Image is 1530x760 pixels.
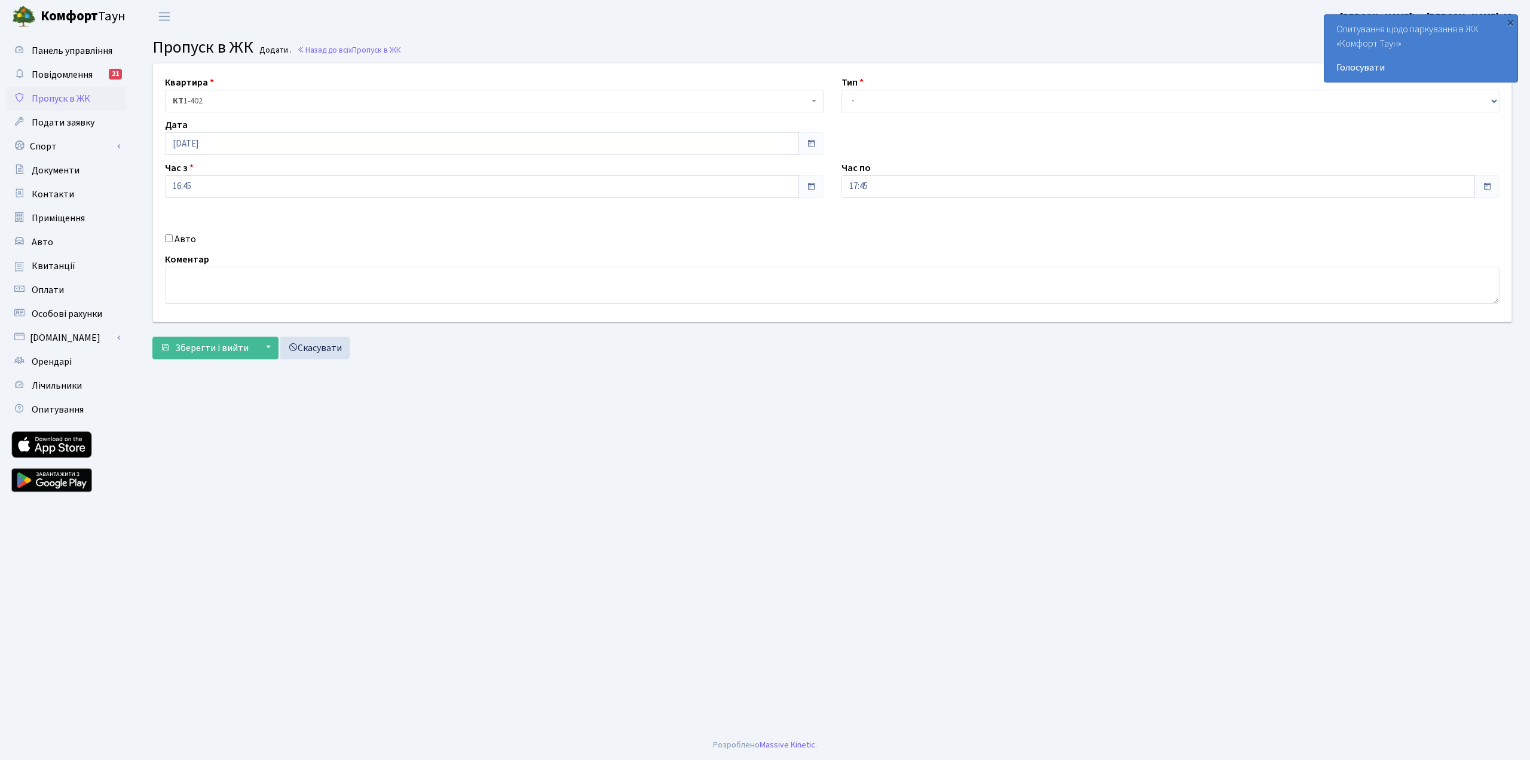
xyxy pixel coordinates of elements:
[165,252,209,267] label: Коментар
[6,111,126,135] a: Подати заявку
[165,118,188,132] label: Дата
[165,90,824,112] span: <b>КТ</b>&nbsp;&nbsp;&nbsp;&nbsp;1-402
[352,44,401,56] span: Пропуск в ЖК
[1340,10,1516,24] a: [PERSON_NAME]’єв [PERSON_NAME]. Ю.
[32,260,75,273] span: Квитанції
[6,135,126,158] a: Спорт
[6,350,126,374] a: Орендарі
[6,158,126,182] a: Документи
[32,212,85,225] span: Приміщення
[6,87,126,111] a: Пропуск в ЖК
[32,283,64,297] span: Оплати
[6,278,126,302] a: Оплати
[6,39,126,63] a: Панель управління
[32,164,79,177] span: Документи
[109,69,122,80] div: 21
[173,95,809,107] span: <b>КТ</b>&nbsp;&nbsp;&nbsp;&nbsp;1-402
[152,337,256,359] button: Зберегти і вийти
[6,63,126,87] a: Повідомлення21
[41,7,98,26] b: Комфорт
[6,182,126,206] a: Контакти
[32,44,112,57] span: Панель управління
[32,355,72,368] span: Орендарі
[173,95,183,107] b: КТ
[165,75,214,90] label: Квартира
[32,236,53,249] span: Авто
[149,7,179,26] button: Переключити навігацію
[32,188,74,201] span: Контакти
[6,302,126,326] a: Особові рахунки
[6,254,126,278] a: Квитанції
[6,230,126,254] a: Авто
[32,116,94,129] span: Подати заявку
[6,206,126,230] a: Приміщення
[713,738,817,752] div: Розроблено .
[1340,10,1516,23] b: [PERSON_NAME]’єв [PERSON_NAME]. Ю.
[41,7,126,27] span: Таун
[6,326,126,350] a: [DOMAIN_NAME]
[257,45,292,56] small: Додати .
[6,374,126,398] a: Лічильники
[841,161,871,175] label: Час по
[175,341,249,355] span: Зберегти і вийти
[841,75,864,90] label: Тип
[32,403,84,416] span: Опитування
[280,337,350,359] a: Скасувати
[12,5,36,29] img: logo.png
[760,738,815,751] a: Massive Kinetic
[1324,15,1517,82] div: Опитування щодо паркування в ЖК «Комфорт Таун»
[175,232,196,246] label: Авто
[32,92,90,105] span: Пропуск в ЖК
[6,398,126,422] a: Опитування
[1504,16,1516,28] div: ×
[32,68,93,81] span: Повідомлення
[165,161,194,175] label: Час з
[32,307,102,321] span: Особові рахунки
[1336,60,1505,75] a: Голосувати
[32,379,82,392] span: Лічильники
[297,44,401,56] a: Назад до всіхПропуск в ЖК
[152,35,253,59] span: Пропуск в ЖК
